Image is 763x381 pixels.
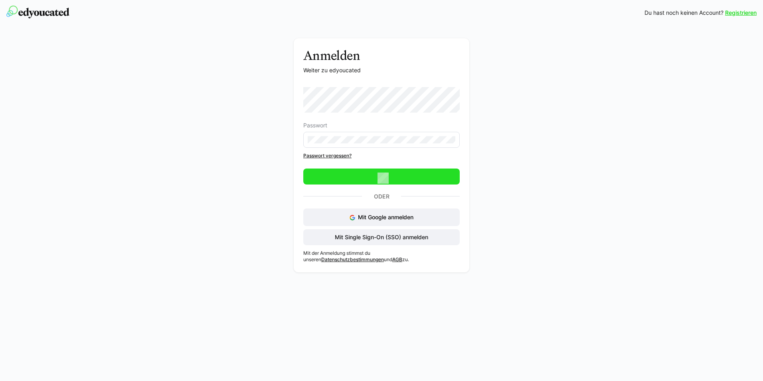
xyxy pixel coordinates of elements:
[334,233,429,241] span: Mit Single Sign-On (SSO) anmelden
[321,256,384,262] a: Datenschutzbestimmungen
[303,208,460,226] button: Mit Google anmelden
[362,191,401,202] p: Oder
[6,6,69,18] img: edyoucated
[303,122,327,129] span: Passwort
[303,153,460,159] a: Passwort vergessen?
[392,256,402,262] a: AGB
[303,66,460,74] p: Weiter zu edyoucated
[725,9,757,17] a: Registrieren
[644,9,723,17] span: Du hast noch keinen Account?
[358,214,413,220] span: Mit Google anmelden
[303,250,460,263] p: Mit der Anmeldung stimmst du unseren und zu.
[303,48,460,63] h3: Anmelden
[303,229,460,245] button: Mit Single Sign-On (SSO) anmelden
